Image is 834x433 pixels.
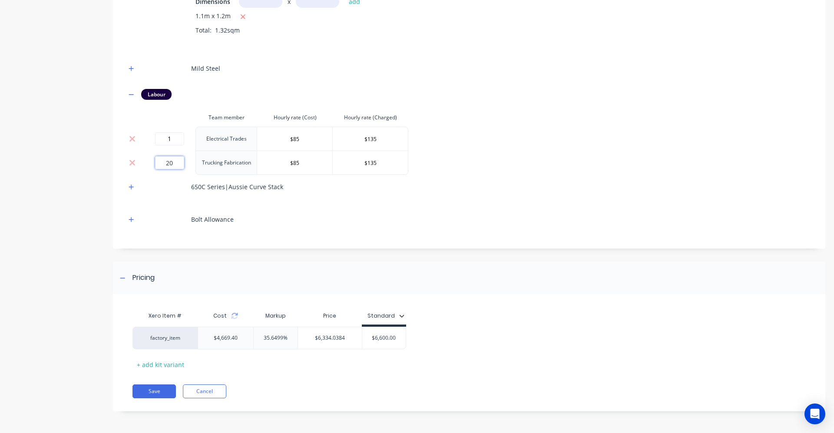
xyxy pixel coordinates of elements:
div: factory_item$4,669.4035.6499%$6,334.0384$6,600.00 [132,327,406,349]
th: Team member [195,108,257,127]
div: Price [298,307,362,325]
input: 0 [155,156,184,169]
div: Xero Item # [132,307,198,325]
input: 0 [155,132,184,145]
div: Mild Steel [191,64,220,73]
div: $6,334.0384 [298,327,362,349]
div: Bolt Allowance [191,215,234,224]
div: Open Intercom Messenger [804,403,825,424]
button: Cancel [183,384,226,398]
th: Hourly rate (Cost) [257,108,333,127]
div: Pricing [132,272,155,283]
div: 35.6499% [254,327,298,349]
span: 1.1m x 1.2m [195,11,231,22]
div: Markup [253,307,298,325]
button: Save [132,384,176,398]
div: Cost [198,307,253,325]
input: $0.0000 [333,156,408,169]
div: + add kit variant [132,358,189,371]
span: Total: [195,26,212,34]
div: Labour [141,89,172,99]
button: Standard [363,309,409,322]
span: 1.32sqm [212,26,243,34]
input: $0.0000 [257,156,332,169]
div: Standard [367,312,395,320]
td: Trucking Fabrication [195,151,257,175]
div: 650C Series|Aussie Curve Stack [191,182,283,191]
input: $0.0000 [257,132,332,145]
div: $6,600.00 [362,327,406,349]
div: $4,669.40 [207,327,245,349]
td: Electrical Trades [195,127,257,151]
span: Cost [213,312,227,320]
input: $0.0000 [333,132,408,145]
div: factory_item [142,334,189,342]
th: Hourly rate (Charged) [333,108,408,127]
